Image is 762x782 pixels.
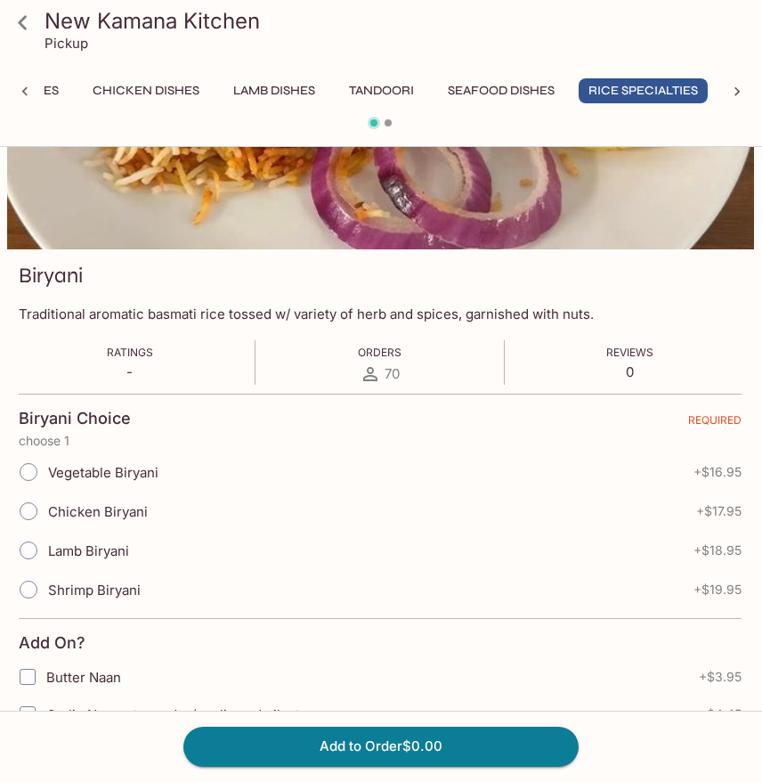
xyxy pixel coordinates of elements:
[385,365,400,382] span: 70
[46,669,121,686] span: Butter Naan
[45,35,88,52] p: Pickup
[107,363,153,380] p: -
[48,503,148,520] span: Chicken Biryani
[19,262,83,289] h3: Biryani
[83,78,209,103] button: Chicken Dishes
[223,78,325,103] button: Lamb Dishes
[45,7,748,35] h3: New Kamana Kitchen
[19,633,85,653] h4: Add On?
[438,78,564,103] button: Seafood Dishes
[46,706,313,723] span: Garlic Naan - topped w/ garlic and cilantro
[606,346,653,359] span: Reviews
[19,434,742,448] p: choose 1
[696,504,742,518] span: + $17.95
[6,13,754,249] div: Biryani
[699,707,742,721] span: + $4.45
[606,363,653,380] p: 0
[693,582,742,597] span: + $19.95
[48,464,158,481] span: Vegetable Biryani
[48,542,129,559] span: Lamb Biryani
[107,346,153,359] span: Ratings
[699,670,742,684] span: + $3.95
[688,413,742,434] span: REQUIRED
[183,727,579,766] button: Add to Order$0.00
[579,78,708,103] button: Rice Specialties
[19,409,131,428] h4: Biryani Choice
[693,465,742,479] span: + $16.95
[19,305,742,322] p: Traditional aromatic basmati rice tossed w/ variety of herb and spices, garnished with nuts.
[48,582,141,599] span: Shrimp Biryani
[358,346,401,359] span: Orders
[339,78,424,103] button: Tandoori
[693,543,742,558] span: + $18.95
